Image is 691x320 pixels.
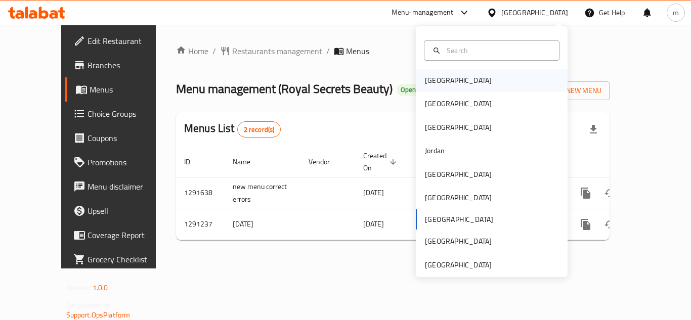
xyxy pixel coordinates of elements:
[363,150,400,174] span: Created On
[425,145,445,156] div: Jordan
[232,45,322,57] span: Restaurants management
[392,7,454,19] div: Menu-management
[88,180,168,193] span: Menu disclaimer
[66,281,91,294] span: Version:
[93,281,108,294] span: 1.0.0
[598,181,622,205] button: Change Status
[574,181,598,205] button: more
[88,132,168,144] span: Coupons
[184,156,203,168] span: ID
[65,53,177,77] a: Branches
[363,186,384,199] span: [DATE]
[66,298,113,311] span: Get support on:
[220,45,322,57] a: Restaurants management
[184,121,281,138] h2: Menus List
[598,212,622,237] button: Change Status
[88,59,168,71] span: Branches
[397,84,420,96] div: Open
[425,192,492,203] div: [GEOGRAPHIC_DATA]
[346,45,369,57] span: Menus
[531,81,610,100] button: Add New Menu
[90,83,168,96] span: Menus
[65,126,177,150] a: Coupons
[309,156,343,168] span: Vendor
[65,247,177,271] a: Grocery Checklist
[88,108,168,120] span: Choice Groups
[539,84,601,97] span: Add New Menu
[425,236,492,247] div: [GEOGRAPHIC_DATA]
[425,169,492,180] div: [GEOGRAPHIC_DATA]
[88,156,168,168] span: Promotions
[581,117,606,142] div: Export file
[65,29,177,53] a: Edit Restaurant
[65,102,177,126] a: Choice Groups
[326,45,330,57] li: /
[574,212,598,237] button: more
[425,259,492,270] div: [GEOGRAPHIC_DATA]
[88,253,168,265] span: Grocery Checklist
[88,229,168,241] span: Coverage Report
[176,45,208,57] a: Home
[673,7,679,18] span: m
[65,223,177,247] a: Coverage Report
[397,85,420,94] span: Open
[225,177,300,209] td: new menu correct errors
[88,205,168,217] span: Upsell
[237,121,281,138] div: Total records count
[443,45,553,56] input: Search
[65,174,177,199] a: Menu disclaimer
[176,77,393,100] span: Menu management ( Royal Secrets Beauty )
[212,45,216,57] li: /
[176,209,225,240] td: 1291237
[233,156,264,168] span: Name
[176,177,225,209] td: 1291638
[425,75,492,86] div: [GEOGRAPHIC_DATA]
[65,150,177,174] a: Promotions
[65,77,177,102] a: Menus
[225,209,300,240] td: [DATE]
[65,199,177,223] a: Upsell
[176,45,610,57] nav: breadcrumb
[501,7,568,18] div: [GEOGRAPHIC_DATA]
[425,122,492,133] div: [GEOGRAPHIC_DATA]
[88,35,168,47] span: Edit Restaurant
[425,98,492,109] div: [GEOGRAPHIC_DATA]
[363,217,384,231] span: [DATE]
[238,125,281,134] span: 2 record(s)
